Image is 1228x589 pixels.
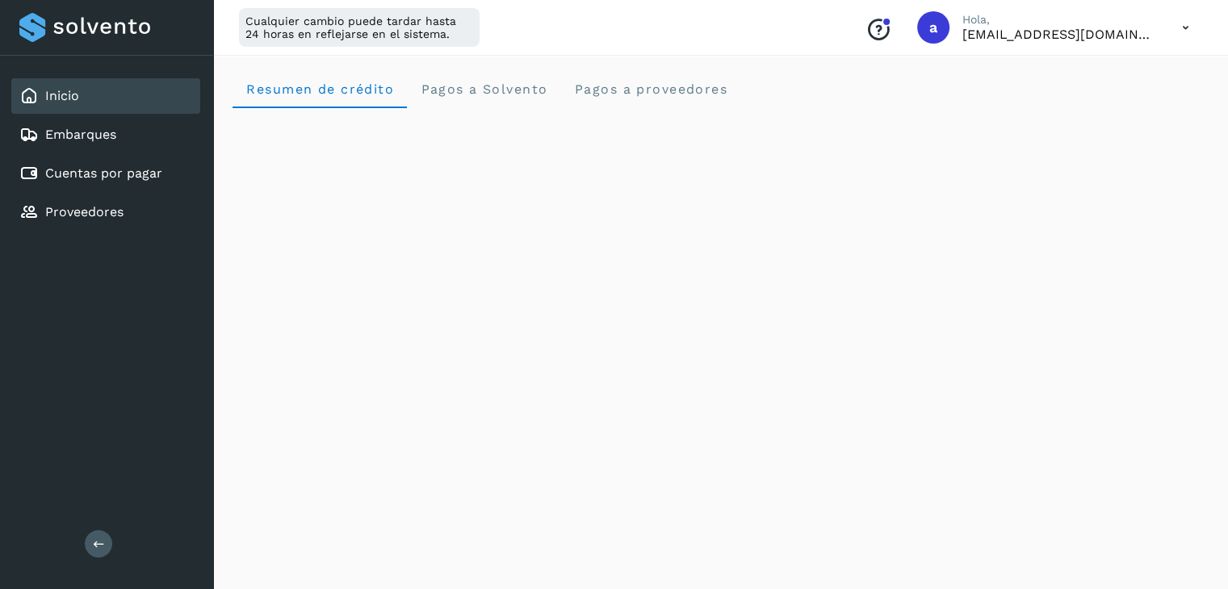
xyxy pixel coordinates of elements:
[11,194,200,230] div: Proveedores
[962,13,1156,27] p: Hola,
[45,165,162,181] a: Cuentas por pagar
[245,81,394,97] span: Resumen de crédito
[45,204,124,219] a: Proveedores
[11,78,200,114] div: Inicio
[239,8,480,47] div: Cualquier cambio puede tardar hasta 24 horas en reflejarse en el sistema.
[45,88,79,103] a: Inicio
[11,117,200,152] div: Embarques
[11,156,200,191] div: Cuentas por pagar
[45,127,116,142] a: Embarques
[420,81,547,97] span: Pagos a Solvento
[962,27,1156,42] p: administracionmx@inclusivelogistics1.com
[573,81,727,97] span: Pagos a proveedores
